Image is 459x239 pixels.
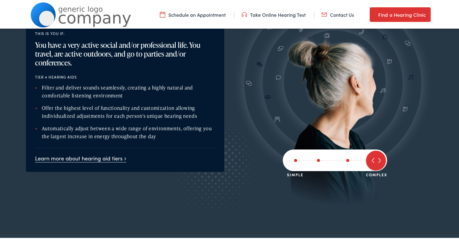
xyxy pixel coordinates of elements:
[242,10,247,17] img: utility icon
[370,10,375,17] img: utility icon
[5,40,185,75] div: You make frequent trips to run errands and see friends in lots of different environments. You mig...
[160,10,165,17] img: utility icon
[321,10,354,17] a: Contact Us
[35,103,215,118] li: Offer the highest level of functionality and customization allowing individualized adjustments fo...
[35,153,126,161] a: Learn more about hearing aid tiers
[35,74,215,78] h4: Tier 4 hearing aids
[5,120,185,135] li: High level of functionality to recognize and automatically adjust to a wide array of noise enviro...
[35,30,215,35] div: This is you if:
[160,10,226,17] a: Schedule an Appointment
[242,10,306,17] a: Take Online Hearing Test
[5,140,185,156] li: Give you a strong increase in energy throughout the day since the hearing instrument is doing a l...
[287,170,303,176] div: Simple
[35,123,215,139] li: Automatically adjust between a wide range of environments, offering you the largest increase in e...
[5,91,185,115] li: Help you understand with little effort in most environments, however you will still have to exten...
[366,170,387,176] div: Complex
[5,170,96,177] a: Learn more about hearing aid tiers
[321,10,327,17] img: utility icon
[5,30,185,35] div: This is you if:
[35,40,215,66] div: You have a very active social and/or professional life. You travel, are active outdoors, and go t...
[370,6,431,21] a: Find a Hearing Clinic
[35,83,215,98] li: Filter and deliver sounds seamlessly, creating a highly natural and comfortable listening environ...
[5,82,185,86] h4: Tier 3 hearing aids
